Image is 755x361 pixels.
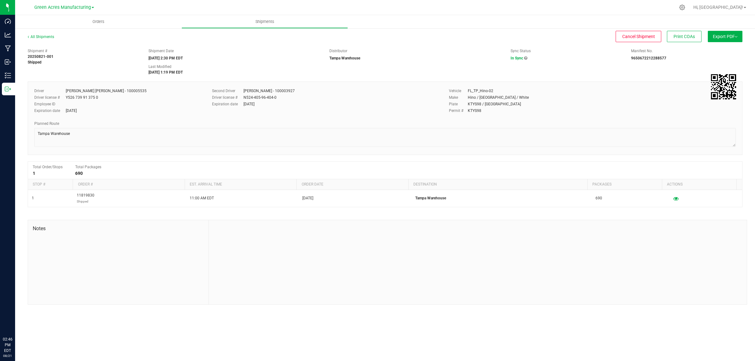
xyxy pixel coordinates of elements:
qrcode: 20250821-001 [711,74,736,99]
strong: [DATE] 1:19 PM EDT [148,70,183,75]
img: Scan me! [711,74,736,99]
th: Actions [662,179,736,190]
div: [PERSON_NAME] [PERSON_NAME] - 100005535 [66,88,147,94]
th: Order # [73,179,185,190]
button: Cancel Shipment [616,31,661,42]
label: Driver license # [34,95,66,100]
span: 11819830 [77,192,94,204]
span: [DATE] [302,195,313,201]
a: Orders [15,15,182,28]
span: Hi, [GEOGRAPHIC_DATA]! [693,5,743,10]
label: Vehicle [449,88,468,94]
inline-svg: Dashboard [5,18,11,25]
div: Hino / [GEOGRAPHIC_DATA] / White [468,95,529,100]
label: Shipment Date [148,48,174,54]
label: Distributor [329,48,347,54]
button: Export PDF [708,31,742,42]
label: Manifest No. [631,48,653,54]
inline-svg: Analytics [5,32,11,38]
label: Driver license # [212,95,243,100]
inline-svg: Inbound [5,59,11,65]
p: Tampa Warehouse [415,195,588,201]
span: 11:00 AM EDT [190,195,214,201]
div: N524-405-96-404-0 [243,95,277,100]
p: Shipped [77,198,94,204]
label: Make [449,95,468,100]
strong: Shipped [28,60,42,64]
span: Total Packages [75,165,101,169]
strong: 20250821-001 [28,54,53,59]
span: Green Acres Manufacturing [34,5,91,10]
span: Print COAs [674,34,695,39]
p: 08/21 [3,353,12,358]
div: KTYS98 / [GEOGRAPHIC_DATA] [468,101,521,107]
th: Stop # [28,179,73,190]
span: 690 [596,195,602,201]
span: Shipments [247,19,283,25]
th: Est. arrival time [185,179,297,190]
div: Y526 739 91 375 0 [66,95,98,100]
label: Permit # [449,108,468,114]
div: [DATE] [66,108,77,114]
span: 1 [32,195,34,201]
th: Destination [408,179,587,190]
div: Manage settings [678,4,686,10]
a: Shipments [182,15,348,28]
strong: [DATE] 2:30 PM EDT [148,56,183,60]
inline-svg: Outbound [5,86,11,92]
strong: 1 [33,171,35,176]
strong: Tampa Warehouse [329,56,360,60]
label: Sync Status [511,48,531,54]
th: Order date [296,179,408,190]
div: [PERSON_NAME] - 100003927 [243,88,295,94]
label: Last Modified [148,64,171,69]
span: Notes [33,225,204,232]
label: Expiration date [34,108,66,114]
strong: 9650672212288577 [631,56,666,60]
p: 02:46 PM EDT [3,336,12,353]
span: Shipment # [28,48,139,54]
strong: 690 [75,171,83,176]
inline-svg: Inventory [5,72,11,79]
div: FL_TP_Hino-02 [468,88,493,94]
button: Print COAs [667,31,702,42]
div: [DATE] [243,101,254,107]
iframe: Resource center [6,311,25,330]
span: Cancel Shipment [622,34,655,39]
label: Employee ID [34,101,66,107]
label: Plate [449,101,468,107]
th: Packages [587,179,662,190]
span: Total Order/Stops [33,165,63,169]
span: In Sync [511,56,523,60]
div: KTYS98 [468,108,481,114]
span: Planned Route [34,121,59,126]
label: Driver [34,88,66,94]
inline-svg: Manufacturing [5,45,11,52]
span: Orders [84,19,113,25]
label: Expiration date [212,101,243,107]
a: All Shipments [28,35,54,39]
label: Second Driver [212,88,243,94]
